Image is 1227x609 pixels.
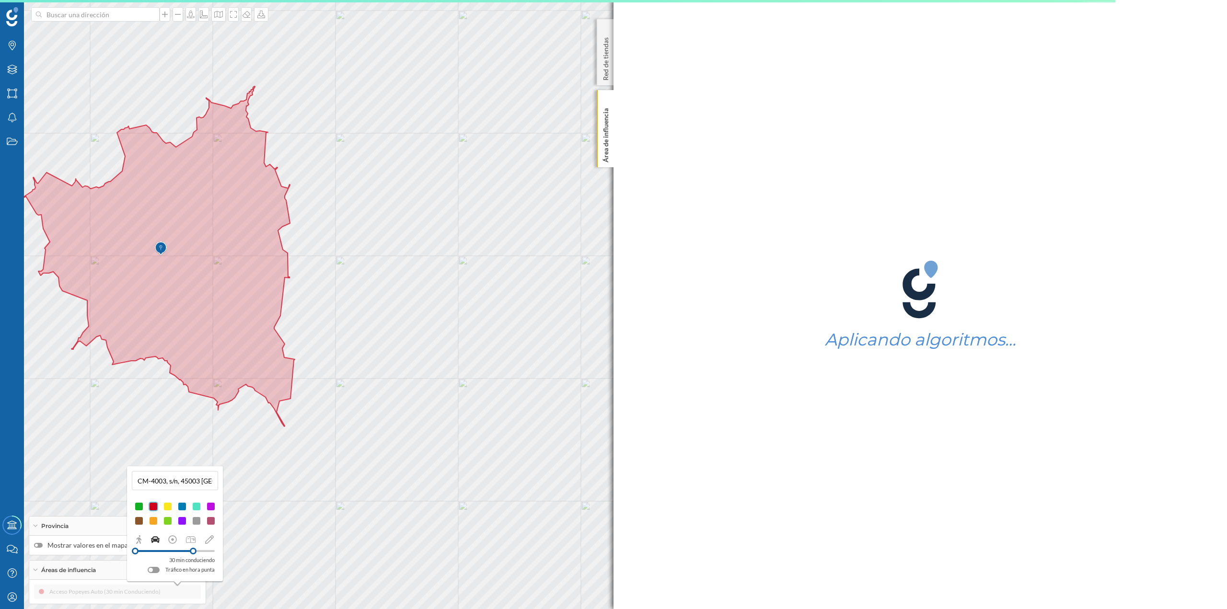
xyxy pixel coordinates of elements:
[601,104,611,162] p: Área de influencia
[165,565,215,575] label: Tráfico en hora punta
[601,34,611,80] p: Red de tiendas
[41,566,96,575] span: Áreas de influencia
[169,555,215,565] p: 30 min conduciendo
[825,331,1016,349] h1: Aplicando algoritmos…
[34,540,201,550] label: Mostrar valores en el mapa
[6,7,18,26] img: Geoblink Logo
[41,522,69,530] span: Provincia
[155,239,167,258] img: Marker
[19,7,53,15] span: Soporte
